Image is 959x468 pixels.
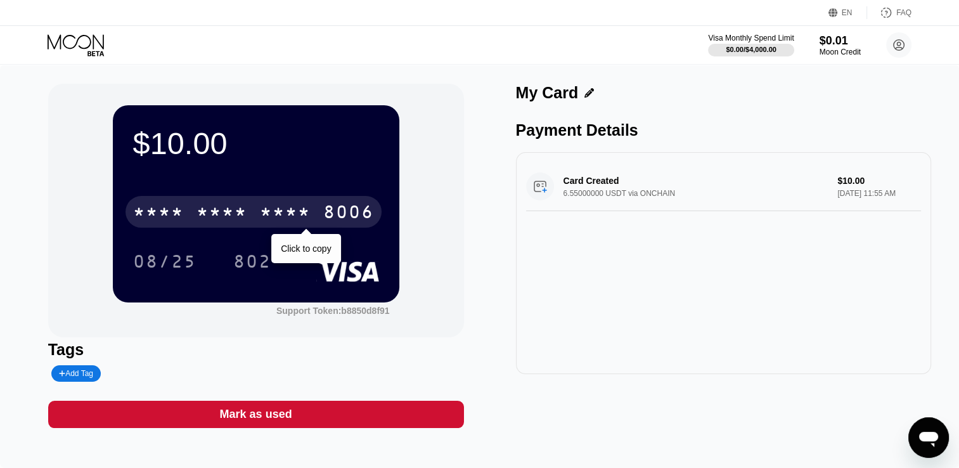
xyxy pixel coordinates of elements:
[820,48,861,56] div: Moon Credit
[48,401,464,428] div: Mark as used
[842,8,853,17] div: EN
[867,6,911,19] div: FAQ
[820,34,861,56] div: $0.01Moon Credit
[133,126,379,161] div: $10.00
[276,306,390,316] div: Support Token:b8850d8f91
[233,253,271,273] div: 802
[820,34,861,48] div: $0.01
[51,365,101,382] div: Add Tag
[48,341,464,359] div: Tags
[224,245,281,277] div: 802
[908,417,949,458] iframe: Кнопка запуска окна обмена сообщениями
[828,6,867,19] div: EN
[281,244,331,254] div: Click to copy
[726,46,776,53] div: $0.00 / $4,000.00
[220,407,292,422] div: Mark as used
[896,8,911,17] div: FAQ
[276,306,390,316] div: Support Token: b8850d8f91
[708,34,794,56] div: Visa Monthly Spend Limit$0.00/$4,000.00
[323,204,374,224] div: 8006
[133,253,196,273] div: 08/25
[59,369,93,378] div: Add Tag
[124,245,206,277] div: 08/25
[708,34,794,42] div: Visa Monthly Spend Limit
[516,121,932,140] div: Payment Details
[516,84,579,102] div: My Card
